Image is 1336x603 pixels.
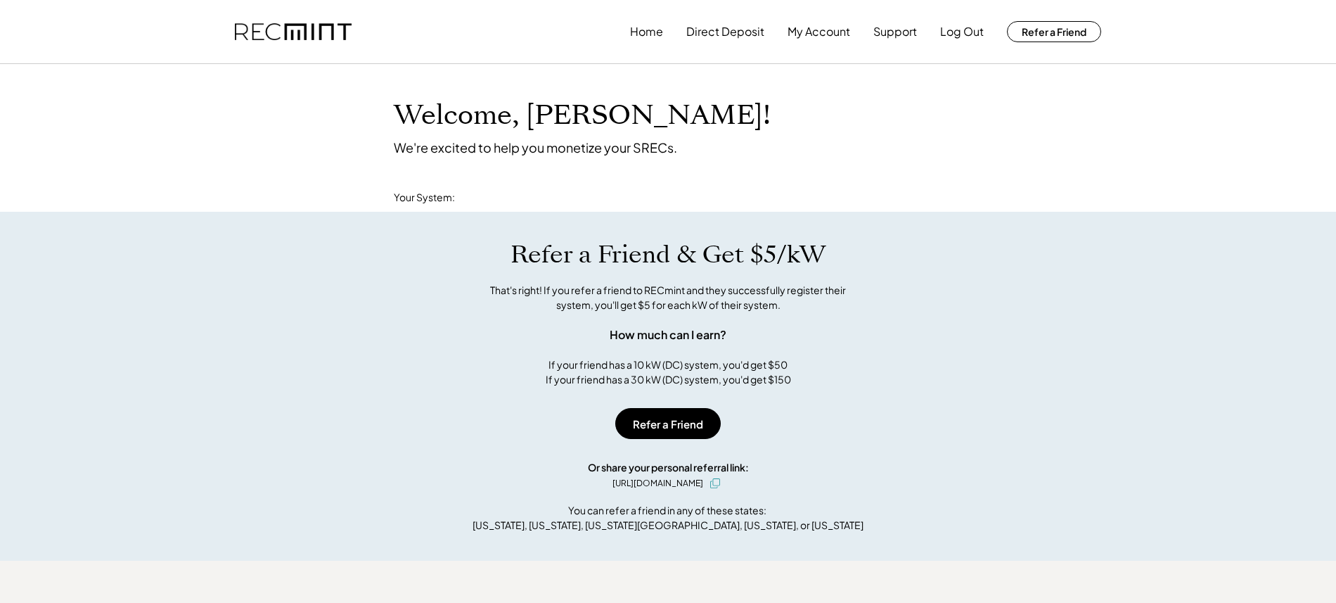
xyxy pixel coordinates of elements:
[612,477,703,490] div: [URL][DOMAIN_NAME]
[394,191,455,205] div: Your System:
[610,326,726,343] div: How much can I earn?
[475,283,861,312] div: That's right! If you refer a friend to RECmint and they successfully register their system, you'l...
[615,408,721,439] button: Refer a Friend
[940,18,984,46] button: Log Out
[546,357,791,387] div: If your friend has a 10 kW (DC) system, you'd get $50 If your friend has a 30 kW (DC) system, you...
[788,18,850,46] button: My Account
[707,475,724,492] button: click to copy
[394,139,677,155] div: We're excited to help you monetize your SRECs.
[588,460,749,475] div: Or share your personal referral link:
[473,503,863,533] div: You can refer a friend in any of these states: [US_STATE], [US_STATE], [US_STATE][GEOGRAPHIC_DATA...
[1007,21,1101,42] button: Refer a Friend
[873,18,917,46] button: Support
[686,18,764,46] button: Direct Deposit
[630,18,663,46] button: Home
[394,99,771,132] h1: Welcome, [PERSON_NAME]!
[510,240,826,269] h1: Refer a Friend & Get $5/kW
[235,23,352,41] img: recmint-logotype%403x.png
